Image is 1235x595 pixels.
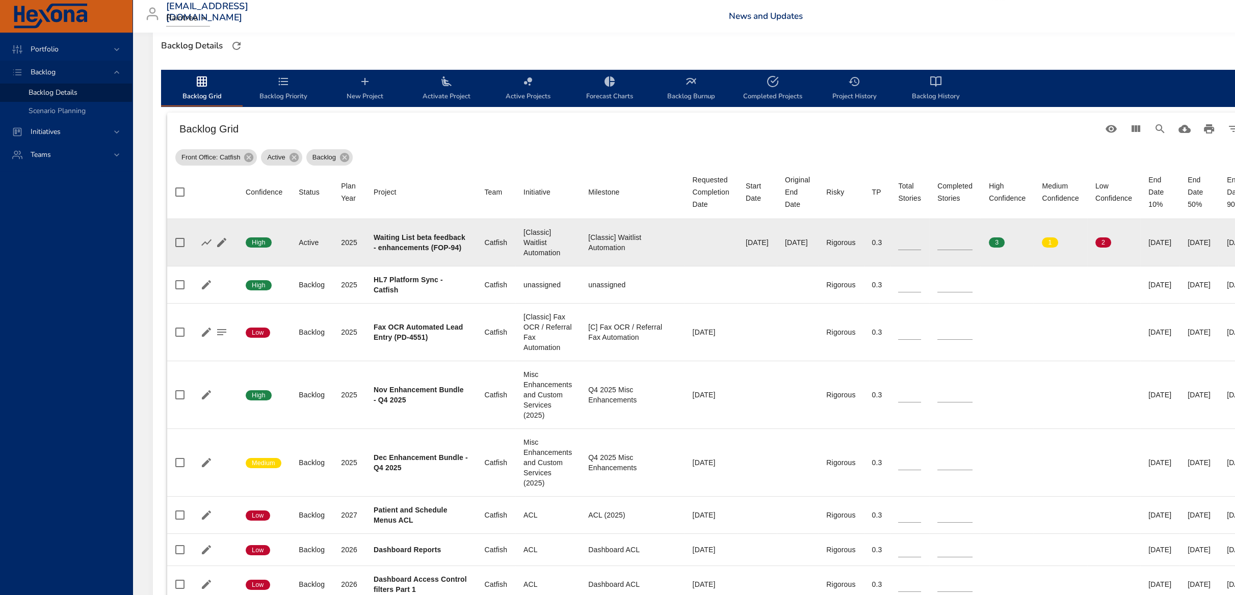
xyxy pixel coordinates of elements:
div: [DATE] [1148,237,1171,248]
div: 0.3 [872,327,882,337]
button: Edit Project Details [199,577,214,592]
div: [DATE] [1188,280,1211,290]
div: Raintree [166,10,210,26]
span: New Project [330,75,400,102]
b: Dashboard Access Control filters Part 1 [374,575,467,593]
div: 0.3 [872,237,882,248]
div: [DATE] [1188,510,1211,520]
div: Completed Stories [937,180,973,204]
div: [DATE] [693,390,729,400]
button: Edit Project Details [199,455,214,470]
div: Sort [1095,180,1132,204]
div: Catfish [484,545,507,555]
div: [DATE] [1188,327,1211,337]
span: Backlog Priority [249,75,318,102]
div: [DATE] [693,579,729,589]
div: Catfish [484,457,507,468]
div: Sort [246,186,282,198]
div: Dashboard ACL [588,579,676,589]
div: Rigorous [826,237,855,248]
div: 0.3 [872,545,882,555]
b: Waiting List beta feedback - enhancements (FOP-94) [374,233,465,252]
div: [DATE] [1188,579,1211,589]
span: 2 [1095,238,1111,247]
button: Search [1148,117,1172,141]
div: TP [872,186,881,198]
button: Download CSV [1172,117,1197,141]
div: Catfish [484,510,507,520]
div: Backlog [306,149,353,166]
span: Low [246,580,270,589]
div: Initiative [523,186,550,198]
img: Hexona [12,4,89,29]
div: Sort [1042,180,1079,204]
div: Team [484,186,502,198]
span: Total Stories [898,180,921,204]
span: Team [484,186,507,198]
span: Low [246,328,270,337]
div: 0.3 [872,390,882,400]
div: Sort [588,186,619,198]
div: [DATE] [1148,327,1171,337]
div: Sort [693,174,729,210]
div: unassigned [523,280,572,290]
div: [C] Fax OCR / Referral Fax Automation [588,322,676,342]
div: Low Confidence [1095,180,1132,204]
div: Backlog [299,457,325,468]
span: High [246,238,272,247]
span: Original End Date [785,174,810,210]
div: Start Date [746,180,769,204]
div: Sort [374,186,397,198]
div: Sort [746,180,769,204]
div: Project [374,186,397,198]
div: Q4 2025 Misc Enhancements [588,452,676,473]
div: ACL (2025) [588,510,676,520]
div: Backlog [299,545,325,555]
button: Standard Views [1099,117,1123,141]
div: Backlog [299,390,325,400]
div: Catfish [484,390,507,400]
div: Backlog [299,280,325,290]
span: High [246,281,272,290]
div: Milestone [588,186,619,198]
div: Sort [989,180,1026,204]
h3: [EMAIL_ADDRESS][DOMAIN_NAME] [166,1,248,23]
div: 0.3 [872,579,882,589]
div: [DATE] [1148,510,1171,520]
span: Risky [826,186,855,198]
div: [DATE] [1188,545,1211,555]
div: [DATE] [785,237,810,248]
div: Sort [872,186,881,198]
span: Backlog Burnup [656,75,726,102]
button: View Columns [1123,117,1148,141]
span: Backlog [306,152,342,163]
button: Edit Project Details [199,277,214,292]
span: Medium [246,458,281,468]
div: ACL [523,510,572,520]
div: Sort [523,186,550,198]
b: Patient and Schedule Menus ACL [374,506,448,524]
div: End Date 50% [1188,174,1211,210]
div: Requested Completion Date [693,174,729,210]
h6: Backlog Grid [179,121,1099,137]
div: Plan Year [341,180,357,204]
div: Confidence [246,186,282,198]
div: Rigorous [826,457,855,468]
div: Dashboard ACL [588,545,676,555]
div: unassigned [588,280,676,290]
div: [DATE] [1188,237,1211,248]
div: High Confidence [989,180,1026,204]
b: Fax OCR Automated Lead Entry (PD-4551) [374,323,463,341]
div: Status [299,186,320,198]
span: Forecast Charts [575,75,644,102]
div: Rigorous [826,510,855,520]
div: Q4 2025 Misc Enhancements [588,385,676,405]
div: [DATE] [746,237,769,248]
span: 3 [989,238,1005,247]
span: Backlog History [901,75,970,102]
div: Sort [341,180,357,204]
button: Edit Project Details [214,235,229,250]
